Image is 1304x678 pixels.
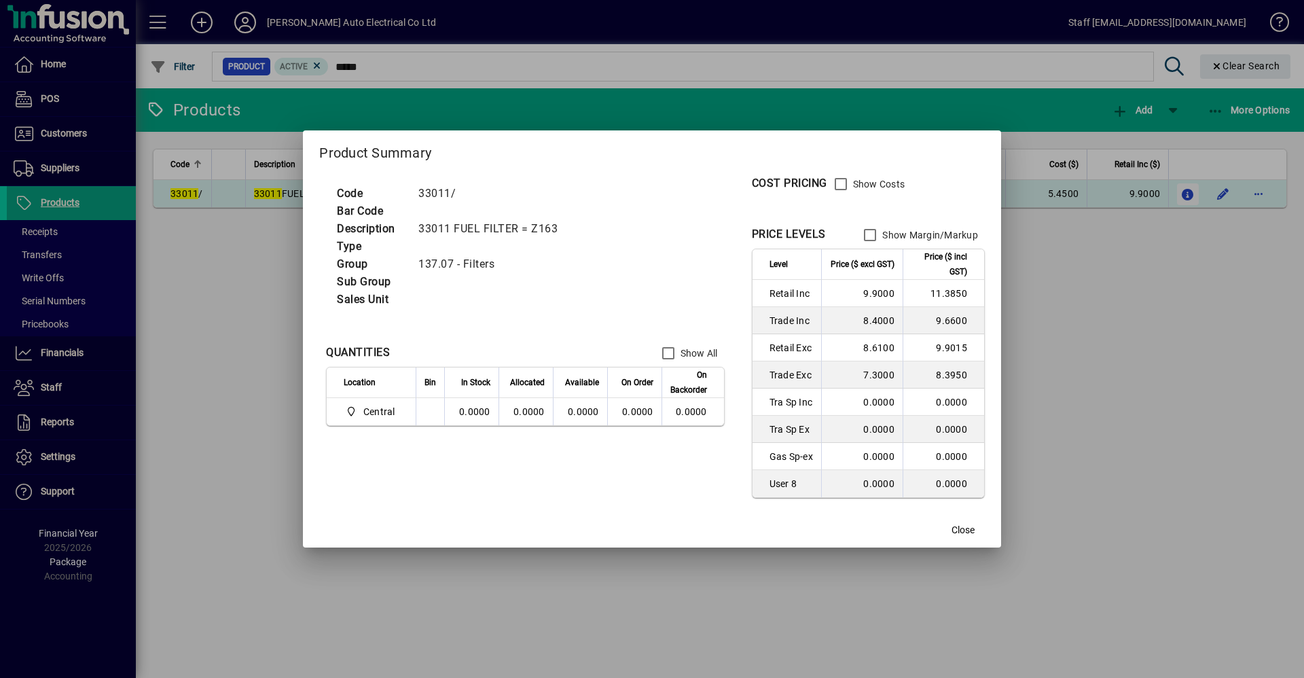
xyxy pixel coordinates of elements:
span: Tra Sp Ex [769,423,813,436]
span: Available [565,375,599,390]
span: Central [344,404,400,420]
td: Code [330,185,412,202]
div: PRICE LEVELS [752,226,826,243]
td: 0.0000 [821,470,903,497]
span: Allocated [510,375,545,390]
div: QUANTITIES [326,344,390,361]
td: 0.0000 [499,398,553,425]
button: Close [941,518,985,542]
td: 9.9015 [903,334,984,361]
span: Trade Exc [769,368,813,382]
span: Retail Inc [769,287,813,300]
td: 8.4000 [821,307,903,334]
span: In Stock [461,375,490,390]
td: 0.0000 [821,416,903,443]
span: Location [344,375,376,390]
label: Show Margin/Markup [880,228,978,242]
td: 9.6600 [903,307,984,334]
td: 9.9000 [821,280,903,307]
td: 0.0000 [553,398,607,425]
td: 11.3850 [903,280,984,307]
span: On Order [621,375,653,390]
span: On Backorder [670,368,707,397]
span: Level [769,257,788,272]
td: 0.0000 [821,389,903,416]
td: Sales Unit [330,291,412,308]
span: Gas Sp-ex [769,450,813,463]
span: User 8 [769,477,813,490]
td: Bar Code [330,202,412,220]
span: Bin [424,375,436,390]
td: 0.0000 [903,470,984,497]
td: 7.3000 [821,361,903,389]
td: 8.6100 [821,334,903,361]
td: 0.0000 [662,398,724,425]
span: 0.0000 [622,406,653,417]
span: Retail Exc [769,341,813,355]
td: Description [330,220,412,238]
td: Type [330,238,412,255]
td: 8.3950 [903,361,984,389]
td: 0.0000 [821,443,903,470]
label: Show Costs [850,177,905,191]
span: Close [952,523,975,537]
td: 0.0000 [903,416,984,443]
label: Show All [678,346,718,360]
span: Price ($ incl GST) [911,249,967,279]
span: Central [363,405,395,418]
div: COST PRICING [752,175,827,192]
td: Group [330,255,412,273]
h2: Product Summary [303,130,1001,170]
td: Sub Group [330,273,412,291]
td: 0.0000 [903,389,984,416]
span: Tra Sp Inc [769,395,813,409]
td: 33011 FUEL FILTER = Z163 [412,220,574,238]
td: 33011/ [412,185,574,202]
span: Trade Inc [769,314,813,327]
span: Price ($ excl GST) [831,257,894,272]
td: 137.07 - Filters [412,255,574,273]
td: 0.0000 [903,443,984,470]
td: 0.0000 [444,398,499,425]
